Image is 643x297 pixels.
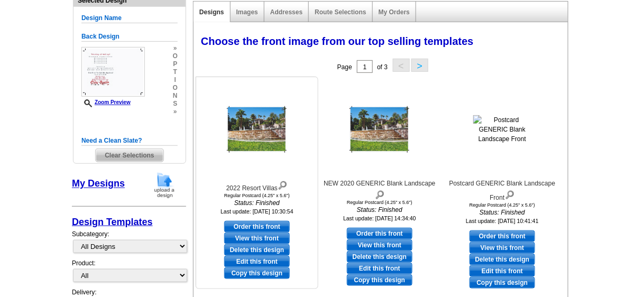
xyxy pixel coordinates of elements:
img: upload-design [151,172,178,199]
span: i [173,76,178,84]
span: Clear Selections [96,149,163,162]
a: Addresses [270,8,302,16]
a: My Orders [379,8,410,16]
span: t [173,68,178,76]
span: » [173,44,178,52]
a: Delete this design [224,244,290,256]
img: view design details [278,179,288,190]
span: of 3 [377,63,388,71]
img: view design details [375,188,385,200]
img: NEW 2020 GENERIC Blank Landscape [350,106,410,153]
button: > [411,59,428,72]
a: View this front [347,239,412,251]
iframe: LiveChat chat widget [431,51,643,297]
a: Copy this design [347,274,412,286]
a: Zoom Preview [81,99,131,105]
a: edit this design [347,263,412,274]
span: p [173,60,178,68]
i: Status: Finished [199,198,315,208]
span: Choose the front image from our top selling templates [201,35,474,47]
a: Designs [199,8,224,16]
img: small-thumb.jpg [81,47,145,97]
h5: Need a Clean Slate? [81,136,178,146]
span: » [173,108,178,116]
a: Route Selections [315,8,366,16]
div: Regular Postcard (4.25" x 5.6") [199,193,315,198]
img: 2022 Resort Villas [227,106,287,153]
small: Last update: [DATE] 14:34:40 [343,215,416,221]
a: My Designs [72,179,125,189]
a: Copy this design [224,267,290,279]
a: View this front [224,233,290,244]
h5: Back Design [81,32,178,42]
h5: Design Name [81,13,178,23]
button: < [393,59,410,72]
div: 2022 Resort Villas [199,179,315,193]
span: s [173,100,178,108]
div: Product: [72,258,186,287]
span: o [173,84,178,92]
div: Subcategory: [72,229,186,258]
a: Delete this design [347,251,412,263]
div: NEW 2020 GENERIC Blank Landscape [321,179,438,200]
a: Design Templates [72,217,153,227]
span: n [173,92,178,100]
span: o [173,52,178,60]
a: Images [236,8,258,16]
small: Last update: [DATE] 10:30:54 [221,208,293,215]
span: Page [337,63,352,71]
a: edit this design [224,256,290,267]
a: use this design [224,221,290,233]
a: use this design [347,228,412,239]
div: Regular Postcard (4.25" x 5.6") [321,200,438,205]
i: Status: Finished [321,205,438,215]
